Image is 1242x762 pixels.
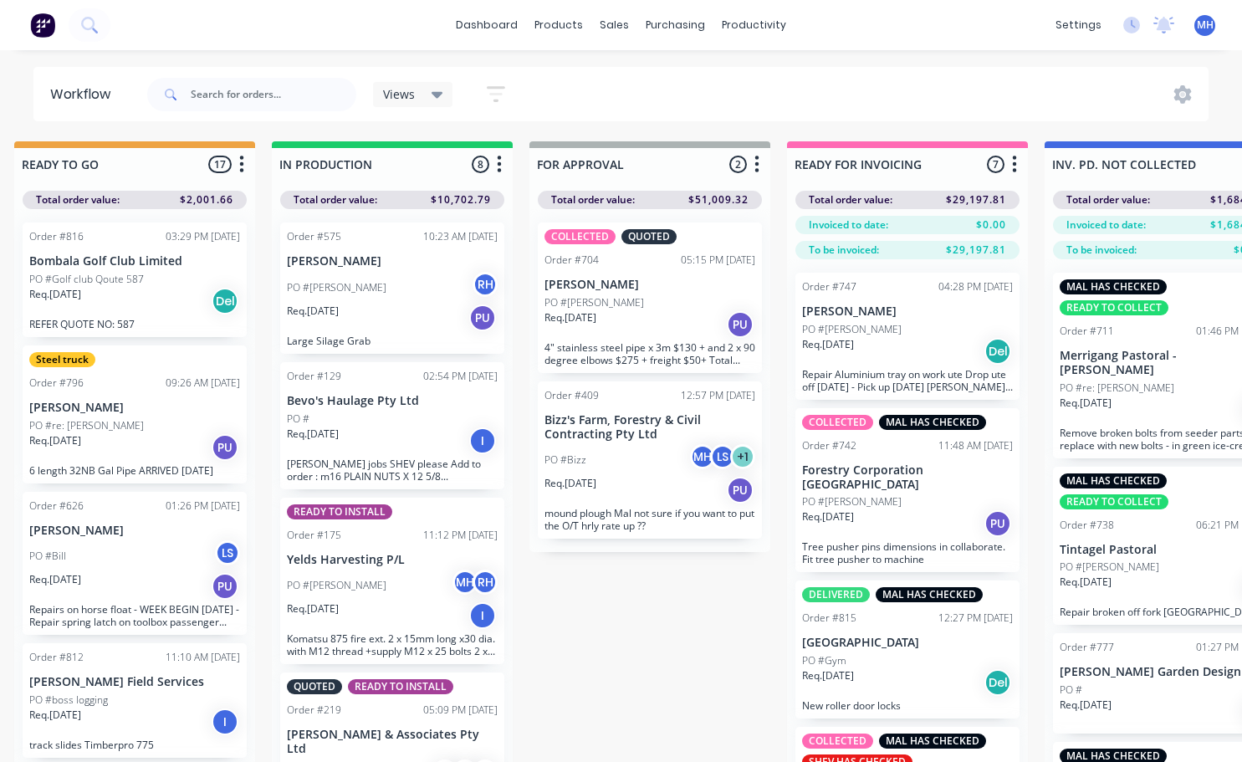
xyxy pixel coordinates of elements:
[938,279,1013,294] div: 04:28 PM [DATE]
[1060,640,1114,655] div: Order #777
[802,734,873,749] div: COLLECTED
[212,288,238,315] div: Del
[713,13,795,38] div: productivity
[710,444,735,469] div: LS
[29,287,81,302] p: Req. [DATE]
[29,272,144,287] p: PO #Golf club Qoute 587
[795,273,1020,400] div: Order #74704:28 PM [DATE][PERSON_NAME]PO #[PERSON_NAME]Req.[DATE]DelRepair Aluminium tray on work...
[1060,575,1112,590] p: Req. [DATE]
[287,601,339,616] p: Req. [DATE]
[287,528,341,543] div: Order #175
[294,192,377,207] span: Total order value:
[287,280,386,295] p: PO #[PERSON_NAME]
[423,528,498,543] div: 11:12 PM [DATE]
[802,611,856,626] div: Order #815
[287,553,498,567] p: Yelds Harvesting P/L
[802,415,873,430] div: COLLECTED
[727,311,754,338] div: PU
[795,580,1020,719] div: DELIVEREDMAL HAS CHECKEDOrder #81512:27 PM [DATE][GEOGRAPHIC_DATA]PO #GymReq.[DATE]DelNew roller ...
[1060,396,1112,411] p: Req. [DATE]
[447,13,526,38] a: dashboard
[802,304,1013,319] p: [PERSON_NAME]
[526,13,591,38] div: products
[191,78,356,111] input: Search for orders...
[544,453,586,468] p: PO #Bizz
[946,243,1006,258] span: $29,197.81
[802,438,856,453] div: Order #742
[280,362,504,489] div: Order #12902:54 PM [DATE]Bevo's Haulage Pty LtdPO #Req.[DATE]I[PERSON_NAME] jobs SHEV please Add ...
[29,401,240,415] p: [PERSON_NAME]
[287,578,386,593] p: PO #[PERSON_NAME]
[1047,13,1110,38] div: settings
[544,388,599,403] div: Order #409
[1060,494,1168,509] div: READY TO COLLECT
[423,369,498,384] div: 02:54 PM [DATE]
[1197,18,1214,33] span: MH
[50,84,119,105] div: Workflow
[802,322,902,337] p: PO #[PERSON_NAME]
[730,444,755,469] div: + 1
[802,463,1013,492] p: Forestry Corporation [GEOGRAPHIC_DATA]
[984,669,1011,696] div: Del
[29,675,240,689] p: [PERSON_NAME] Field Services
[1060,560,1159,575] p: PO #[PERSON_NAME]
[591,13,637,38] div: sales
[681,253,755,268] div: 05:15 PM [DATE]
[180,192,233,207] span: $2,001.66
[809,217,888,233] span: Invoiced to date:
[29,418,144,433] p: PO #re: [PERSON_NAME]
[473,570,498,595] div: RH
[984,338,1011,365] div: Del
[280,222,504,354] div: Order #57510:23 AM [DATE][PERSON_NAME]PO #[PERSON_NAME]RHReq.[DATE]PULarge Silage Grab
[1060,300,1168,315] div: READY TO COLLECT
[287,412,309,427] p: PO #
[166,376,240,391] div: 09:26 AM [DATE]
[802,337,854,352] p: Req. [DATE]
[383,85,415,103] span: Views
[802,279,856,294] div: Order #747
[473,272,498,297] div: RH
[29,464,240,477] p: 6 length 32NB Gal Pipe ARRIVED [DATE]
[469,304,496,331] div: PU
[544,253,599,268] div: Order #704
[29,254,240,268] p: Bombala Golf Club Limited
[23,492,247,636] div: Order #62601:26 PM [DATE][PERSON_NAME]PO #BillLSReq.[DATE]PURepairs on horse float - WEEK BEGIN [...
[946,192,1006,207] span: $29,197.81
[1060,473,1167,488] div: MAL HAS CHECKED
[802,368,1013,393] p: Repair Aluminium tray on work ute Drop ute off [DATE] - Pick up [DATE] [PERSON_NAME] will discuss...
[544,507,755,532] p: mound plough Mal not sure if you want to put the O/T hrly rate up ??
[876,587,983,602] div: MAL HAS CHECKED
[727,477,754,504] div: PU
[280,498,504,665] div: READY TO INSTALLOrder #17511:12 PM [DATE]Yelds Harvesting P/LPO #[PERSON_NAME]MHRHReq.[DATE]IKoma...
[1060,381,1174,396] p: PO #re: [PERSON_NAME]
[287,304,339,319] p: Req. [DATE]
[469,602,496,629] div: I
[1060,324,1114,339] div: Order #711
[452,570,478,595] div: MH
[287,394,498,408] p: Bevo's Haulage Pty Ltd
[1066,217,1146,233] span: Invoiced to date:
[690,444,715,469] div: MH
[287,504,392,519] div: READY TO INSTALL
[166,499,240,514] div: 01:26 PM [DATE]
[637,13,713,38] div: purchasing
[29,229,84,244] div: Order #816
[212,708,238,735] div: I
[1060,683,1082,698] p: PO #
[212,434,238,461] div: PU
[23,643,247,758] div: Order #81211:10 AM [DATE][PERSON_NAME] Field ServicesPO #boss loggingReq.[DATE]Itrack slides Timb...
[215,540,240,565] div: LS
[29,708,81,723] p: Req. [DATE]
[29,524,240,538] p: [PERSON_NAME]
[287,728,498,756] p: [PERSON_NAME] & Associates Pty Ltd
[166,229,240,244] div: 03:29 PM [DATE]
[879,415,986,430] div: MAL HAS CHECKED
[287,229,341,244] div: Order #575
[621,229,677,244] div: QUOTED
[551,192,635,207] span: Total order value:
[431,192,491,207] span: $10,702.79
[938,438,1013,453] div: 11:48 AM [DATE]
[29,499,84,514] div: Order #626
[287,703,341,718] div: Order #219
[544,278,755,292] p: [PERSON_NAME]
